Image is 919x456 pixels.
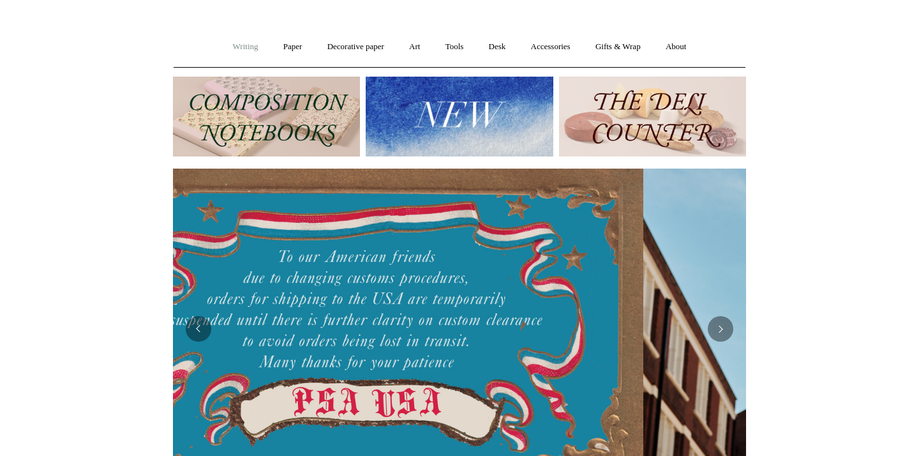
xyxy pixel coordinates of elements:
[434,30,475,64] a: Tools
[186,316,211,342] button: Previous
[366,77,553,156] img: New.jpg__PID:f73bdf93-380a-4a35-bcfe-7823039498e1
[584,30,652,64] a: Gifts & Wrap
[173,77,360,156] img: 202302 Composition ledgers.jpg__PID:69722ee6-fa44-49dd-a067-31375e5d54ec
[654,30,698,64] a: About
[708,316,733,342] button: Next
[221,30,270,64] a: Writing
[316,30,396,64] a: Decorative paper
[272,30,314,64] a: Paper
[559,77,746,156] img: The Deli Counter
[398,30,431,64] a: Art
[477,30,518,64] a: Desk
[519,30,582,64] a: Accessories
